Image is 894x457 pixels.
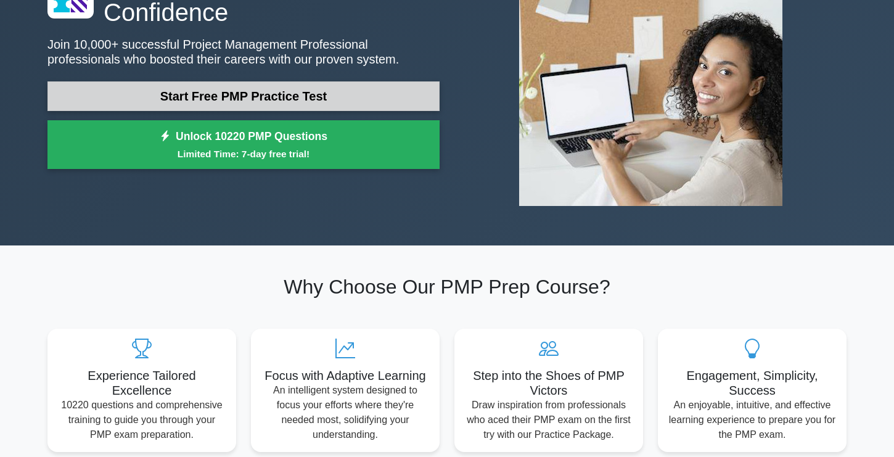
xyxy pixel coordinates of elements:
p: Draw inspiration from professionals who aced their PMP exam on the first try with our Practice Pa... [464,398,633,442]
p: An intelligent system designed to focus your efforts where they're needed most, solidifying your ... [261,383,430,442]
a: Unlock 10220 PMP QuestionsLimited Time: 7-day free trial! [47,120,440,170]
h5: Focus with Adaptive Learning [261,368,430,383]
h5: Step into the Shoes of PMP Victors [464,368,633,398]
h2: Why Choose Our PMP Prep Course? [47,275,847,298]
p: An enjoyable, intuitive, and effective learning experience to prepare you for the PMP exam. [668,398,837,442]
h5: Engagement, Simplicity, Success [668,368,837,398]
p: Join 10,000+ successful Project Management Professional professionals who boosted their careers w... [47,37,440,67]
a: Start Free PMP Practice Test [47,81,440,111]
p: 10220 questions and comprehensive training to guide you through your PMP exam preparation. [57,398,226,442]
h5: Experience Tailored Excellence [57,368,226,398]
small: Limited Time: 7-day free trial! [63,147,424,161]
